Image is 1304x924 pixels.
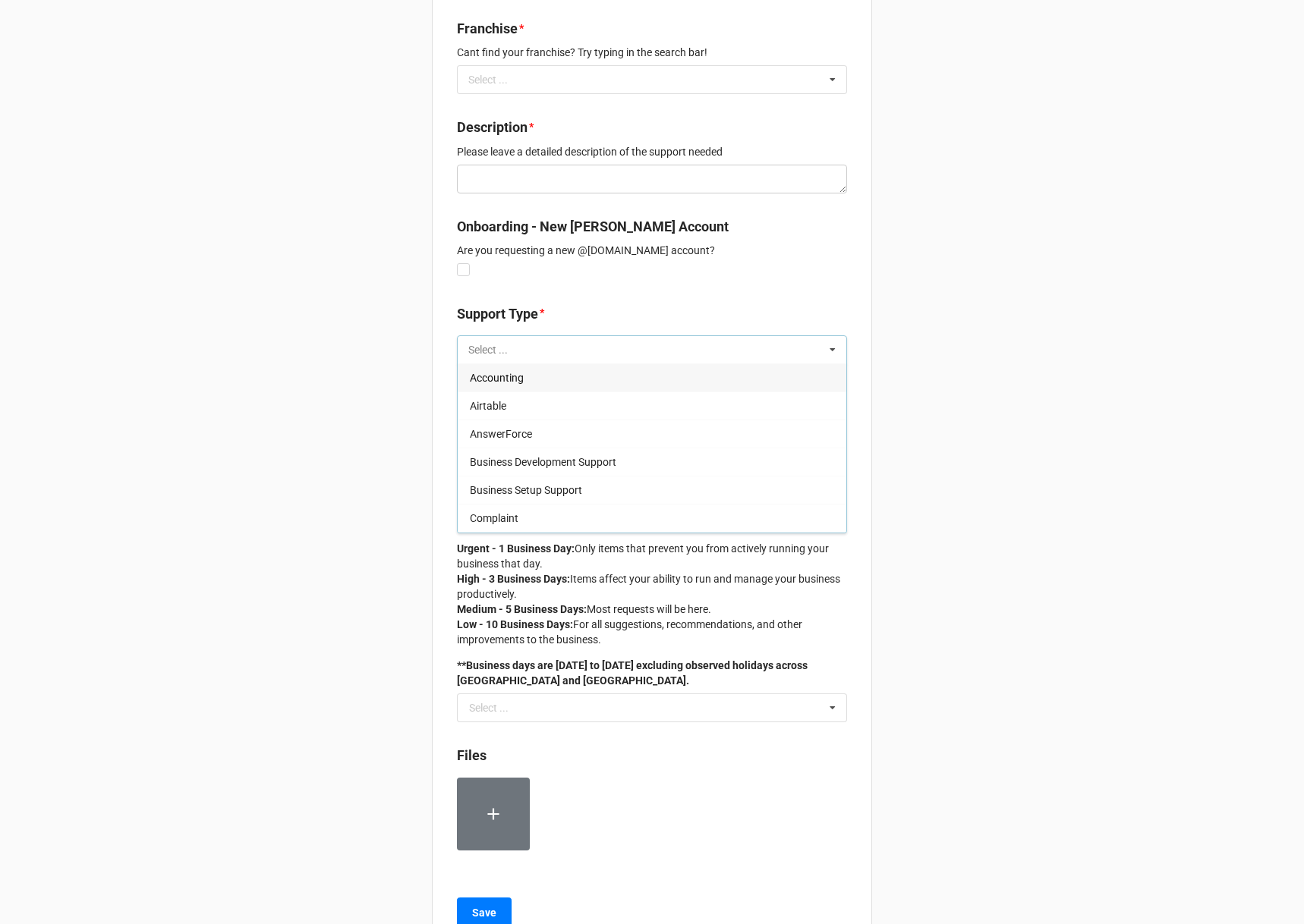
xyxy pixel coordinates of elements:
[457,243,847,258] p: Are you requesting a new @[DOMAIN_NAME] account?
[470,484,582,496] span: Business Setup Support
[469,702,509,713] div: Select ...
[457,745,487,766] label: Files
[457,303,538,325] label: Support Type
[457,659,808,687] strong: **Business days are [DATE] to [DATE] excluding observed holidays across [GEOGRAPHIC_DATA] and [GE...
[457,18,518,39] label: Franchise
[470,400,506,412] span: Airtable
[457,45,847,60] p: Cant find your franchise? Try typing in the search bar!
[470,456,616,468] span: Business Development Support
[470,428,532,440] span: AnswerForce
[457,117,528,138] label: Description
[457,603,587,615] strong: Medium - 5 Business Days:
[470,512,518,524] span: Complaint
[457,144,847,159] p: Please leave a detailed description of the support needed
[470,372,524,384] span: Accounting
[457,618,573,630] strong: Low - 10 Business Days:
[457,573,570,585] strong: High - 3 Business Days:
[457,541,847,647] p: Only items that prevent you from actively running your business that day. Items affect your abili...
[465,71,530,89] div: Select ...
[457,216,729,237] label: Onboarding - New [PERSON_NAME] Account
[457,542,575,555] strong: Urgent - 1 Business Day:
[472,905,496,921] b: Save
